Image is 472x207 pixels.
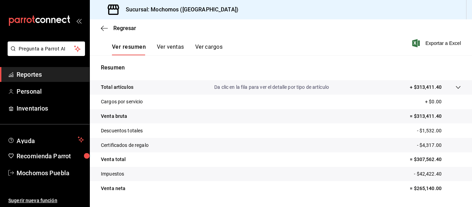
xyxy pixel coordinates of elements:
span: Recomienda Parrot [17,151,84,161]
p: Da clic en la fila para ver el detalle por tipo de artículo [214,84,329,91]
span: Personal [17,87,84,96]
p: - $42,422.40 [414,170,461,178]
span: Regresar [113,25,136,31]
span: Inventarios [17,104,84,113]
button: Ver ventas [157,44,184,55]
p: Total artículos [101,84,133,91]
span: Mochomos Puebla [17,168,84,178]
span: Pregunta a Parrot AI [19,45,74,53]
button: Ver cargos [195,44,223,55]
h3: Sucursal: Mochomos ([GEOGRAPHIC_DATA]) [120,6,238,14]
div: navigation tabs [112,44,223,55]
p: Descuentos totales [101,127,143,134]
p: - $4,317.00 [417,142,461,149]
span: Reportes [17,70,84,79]
p: = $307,562.40 [410,156,461,163]
button: open_drawer_menu [76,18,82,23]
p: = $313,411.40 [410,113,461,120]
p: Impuestos [101,170,124,178]
p: Venta bruta [101,113,127,120]
span: Sugerir nueva función [8,197,84,204]
button: Exportar a Excel [414,39,461,47]
button: Regresar [101,25,136,31]
p: Cargos por servicio [101,98,143,105]
p: Venta neta [101,185,125,192]
p: Venta total [101,156,126,163]
span: Ayuda [17,135,75,144]
button: Ver resumen [112,44,146,55]
p: = $265,140.00 [410,185,461,192]
p: + $0.00 [425,98,461,105]
p: + $313,411.40 [410,84,442,91]
a: Pregunta a Parrot AI [5,50,85,57]
p: - $1,532.00 [417,127,461,134]
p: Certificados de regalo [101,142,149,149]
p: Resumen [101,64,461,72]
button: Pregunta a Parrot AI [8,41,85,56]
